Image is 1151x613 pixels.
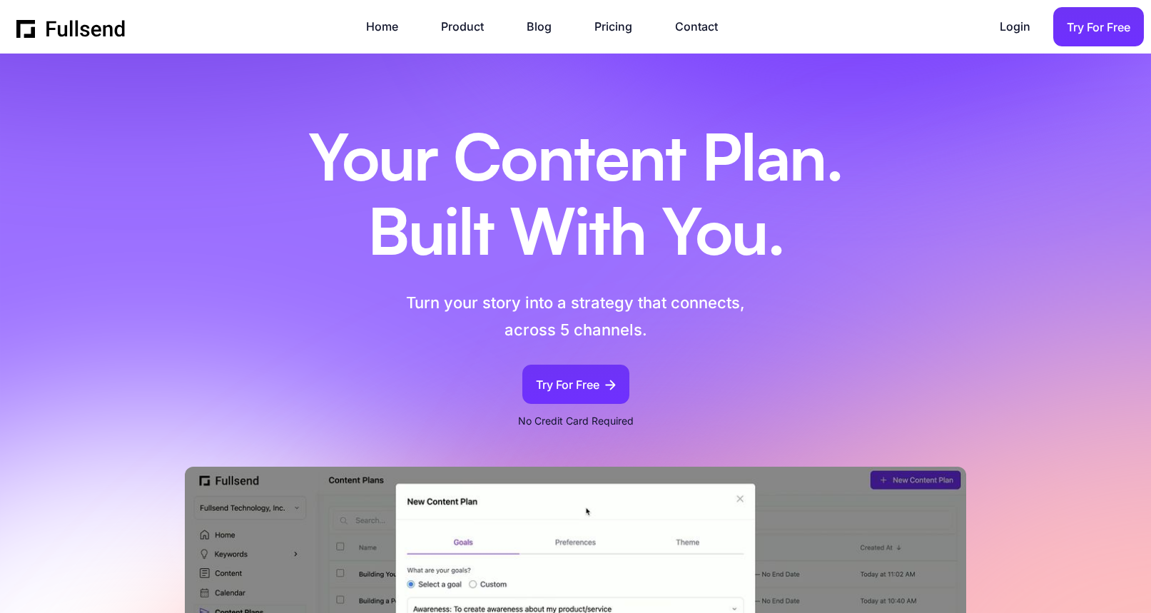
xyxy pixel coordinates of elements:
a: Login [1000,17,1045,36]
div: Try For Free [536,375,599,395]
a: Try For Free [522,365,629,404]
div: Try For Free [1067,18,1130,37]
a: Home [366,17,412,36]
a: home [16,16,126,38]
p: Turn your story into a strategy that connects, across 5 channels. [343,290,808,343]
p: No Credit Card Required [518,412,634,430]
a: Contact [675,17,732,36]
h1: Your Content Plan. Built With You. [273,125,879,273]
a: Blog [527,17,566,36]
a: Product [441,17,498,36]
a: Try For Free [1053,7,1144,46]
a: Pricing [594,17,647,36]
